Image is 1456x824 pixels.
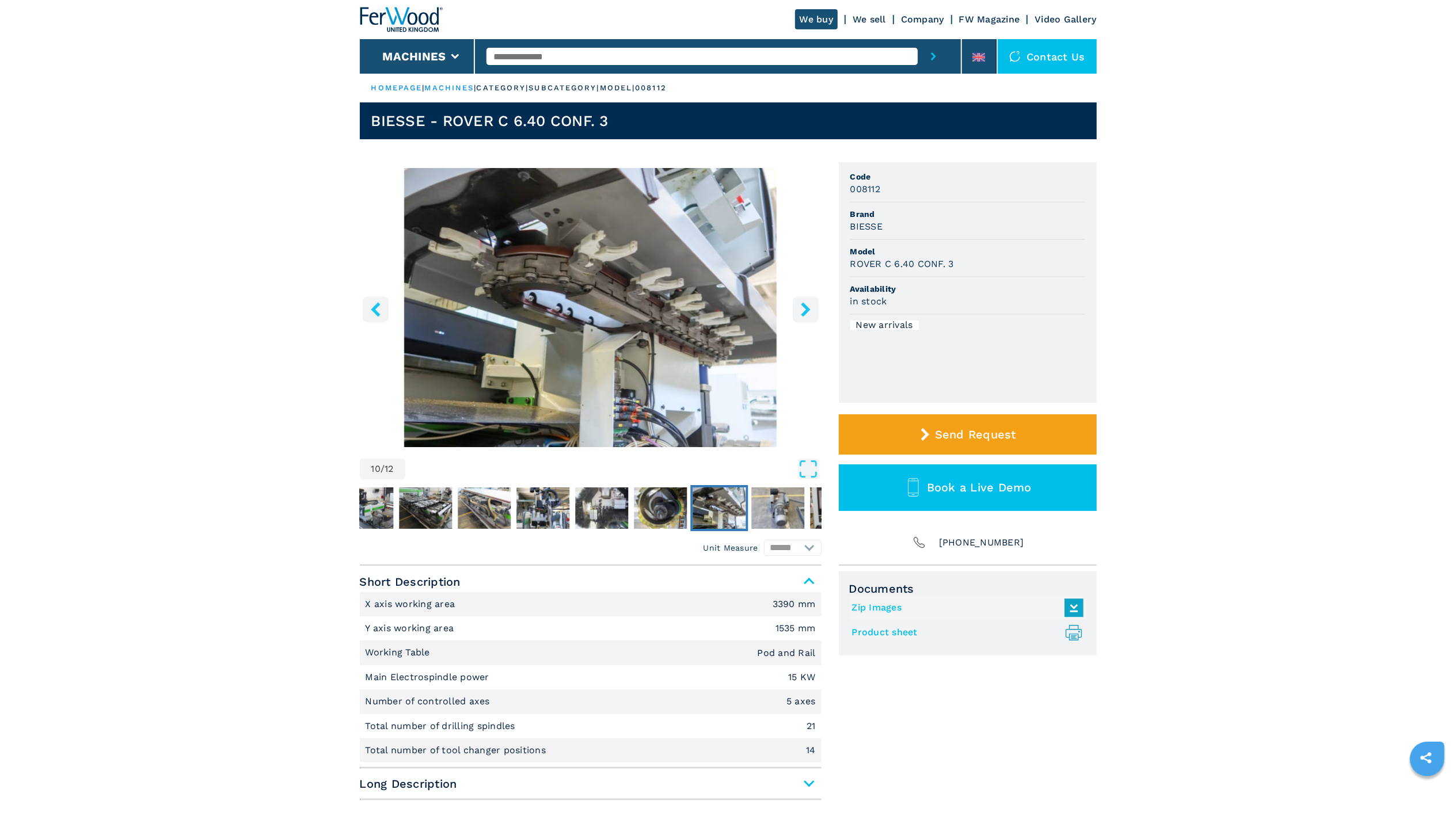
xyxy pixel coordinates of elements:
p: Working Table [366,646,434,659]
p: Main Electrospindle power [366,671,493,684]
h3: in stock [850,295,887,308]
p: X axis working area [366,598,458,611]
button: Go to Slide 8 [573,485,630,531]
p: 008112 [635,83,667,93]
img: f35c71c11c5f7bb5eacb4f965f5cd5c3 [810,487,863,529]
em: Unit Measure [704,542,758,554]
p: Total number of tool changer positions [366,744,549,757]
span: / [381,464,385,474]
img: d0d1015894810e683d9c2011e236133e [634,487,687,529]
h3: BIESSE [850,220,883,233]
button: Open Fullscreen [408,459,819,479]
h1: BIESSE - ROVER C 6.40 CONF. 3 [371,112,609,130]
span: | [422,83,424,92]
img: Contact us [1009,51,1021,62]
div: Go to Slide 10 [360,168,822,447]
a: machines [425,83,474,92]
img: 38e90ef9c943dbd30fe5f4f6a34cd6fe [575,487,628,529]
span: Short Description [360,571,822,592]
span: Long Description [360,773,822,794]
button: Go to Slide 5 [397,485,454,531]
img: 5 Axis CNC Routers BIESSE ROVER C 6.40 CONF. 3 [360,168,822,447]
a: FW Magazine [959,14,1020,25]
button: Go to Slide 7 [514,485,572,531]
em: 15 KW [788,673,815,682]
span: [PHONE_NUMBER] [939,535,1024,551]
span: Send Request [935,428,1016,441]
a: We sell [853,14,886,25]
span: Model [850,246,1085,257]
p: Y axis working area [366,622,457,635]
button: submit-button [918,39,949,74]
img: da0845342193a68bb31cf8ba158b78a8 [399,487,452,529]
button: Book a Live Demo [839,464,1097,511]
button: Go to Slide 4 [338,485,396,531]
em: 3390 mm [773,600,816,609]
span: Book a Live Demo [927,480,1032,494]
a: We buy [795,9,838,29]
button: Go to Slide 12 [808,485,865,531]
a: Product sheet [852,623,1078,642]
a: sharethis [1412,743,1440,772]
img: 59301c8a9893ad6b595e76ce157757b2 [340,487,393,529]
img: acc9fdce3f97cfac7115ff071b2aabb9 [458,487,511,529]
em: 14 [806,746,816,755]
div: Contact us [998,39,1097,74]
h3: ROVER C 6.40 CONF. 3 [850,257,954,270]
p: subcategory | [529,83,599,93]
button: Machines [382,49,446,63]
button: Go to Slide 11 [749,485,807,531]
p: Total number of drilling spindles [366,720,519,733]
div: New arrivals [850,321,919,330]
a: HOMEPAGE [371,83,423,92]
button: Go to Slide 9 [632,485,689,531]
button: Send Request [839,414,1097,455]
img: 04a15ee8541046f8d77afa9778bd4378 [516,487,569,529]
img: Ferwood [360,7,443,32]
a: Company [901,14,944,25]
p: category | [477,83,529,93]
button: right-button [793,296,819,322]
a: Video Gallery [1035,14,1096,25]
em: 21 [807,722,816,731]
span: 10 [371,464,381,474]
span: Availability [850,283,1085,295]
img: f03ab972b41c7a2c50a0834b48aadeeb [751,487,804,529]
em: Pod and Rail [758,648,816,658]
span: Brand [850,208,1085,220]
p: model | [600,83,636,93]
nav: Thumbnail Navigation [162,485,624,531]
span: Documents [849,582,1086,596]
button: left-button [363,296,389,322]
a: Zip Images [852,598,1078,617]
span: 12 [385,464,394,474]
h3: 008112 [850,182,881,196]
p: Number of controlled axes [366,695,493,708]
img: 87f7c6d9146b1b1fdf06505471306194 [693,487,746,529]
span: | [474,83,476,92]
img: Phone [911,535,927,551]
span: Code [850,171,1085,182]
button: Go to Slide 10 [690,485,748,531]
div: Short Description [360,592,822,763]
iframe: Chat [1407,772,1447,815]
button: Go to Slide 6 [455,485,513,531]
em: 5 axes [786,697,816,706]
em: 1535 mm [775,624,816,633]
